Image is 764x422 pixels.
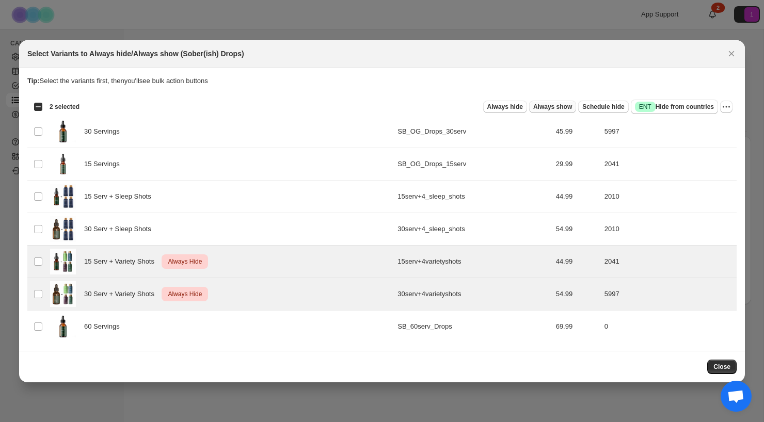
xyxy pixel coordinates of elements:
[635,102,714,112] span: Hide from countries
[84,191,157,202] span: 15 Serv + Sleep Shots
[27,76,737,86] p: Select the variants first, then you'll see bulk action buttons
[483,101,527,113] button: Always hide
[553,310,601,343] td: 69.99
[601,278,737,310] td: 5997
[582,103,624,111] span: Schedule hide
[601,148,737,180] td: 2041
[631,100,718,114] button: SuccessENTHide from countries
[394,278,552,310] td: 30serv+4varietyshots
[553,148,601,180] td: 29.99
[601,180,737,213] td: 2010
[27,48,244,59] h2: Select Variants to Always hide/Always show (Sober(ish) Drops)
[720,101,733,113] button: More actions
[487,103,523,111] span: Always hide
[394,148,552,180] td: SB_OG_Drops_15serv
[553,245,601,278] td: 44.99
[713,363,730,371] span: Close
[639,103,651,111] span: ENT
[50,314,76,339] img: OGDrops-60mL.png
[533,103,572,111] span: Always show
[601,245,737,278] td: 2041
[50,216,76,242] img: OG_drops_Sleep_shots.jpg
[27,77,40,85] strong: Tip:
[50,184,76,209] img: Trial_drops_Sleep_shots.jpg
[84,159,125,169] span: 15 Servings
[50,151,76,177] img: OGDrops-15mL.png
[529,101,576,113] button: Always show
[394,245,552,278] td: 15serv+4varietyshots
[707,360,737,374] button: Close
[721,381,752,412] a: Open chat
[84,289,160,299] span: 30 Serv + Variety Shots
[394,310,552,343] td: SB_60serv_Drops
[50,281,76,307] img: OG_drops_shots.jpg
[601,115,737,148] td: 5997
[578,101,628,113] button: Schedule hide
[84,126,125,137] span: 30 Servings
[166,255,204,268] span: Always Hide
[601,310,737,343] td: 0
[553,115,601,148] td: 45.99
[394,213,552,245] td: 30serv+4_sleep_shots
[553,180,601,213] td: 44.99
[84,321,125,332] span: 60 Servings
[84,256,160,267] span: 15 Serv + Variety Shots
[50,119,76,144] img: OGDrops-30mL_172b0ea1-4e86-4fc8-a515-cf9f65cc45c9.png
[166,288,204,300] span: Always Hide
[50,103,79,111] span: 2 selected
[394,180,552,213] td: 15serv+4_sleep_shots
[84,224,157,234] span: 30 Serv + Sleep Shots
[50,249,76,274] img: Trial_drops_shots_0d25ecf6-c50f-4a3b-8349-f394f34fd7fb.svg
[553,213,601,245] td: 54.99
[553,278,601,310] td: 54.99
[601,213,737,245] td: 2010
[394,115,552,148] td: SB_OG_Drops_30serv
[724,46,739,61] button: Close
